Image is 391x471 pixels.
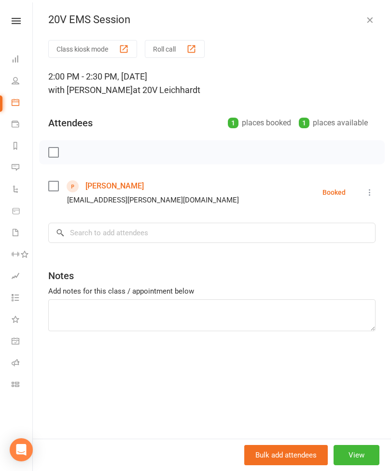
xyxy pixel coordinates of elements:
[12,375,33,396] a: Class kiosk mode
[228,118,238,128] div: 1
[244,445,328,465] button: Bulk add attendees
[48,116,93,130] div: Attendees
[12,331,33,353] a: General attendance kiosk mode
[12,201,33,223] a: Product Sales
[48,269,74,283] div: Notes
[299,118,309,128] div: 1
[12,71,33,93] a: People
[12,49,33,71] a: Dashboard
[12,266,33,288] a: Assessments
[12,114,33,136] a: Payments
[10,438,33,461] div: Open Intercom Messenger
[67,194,239,206] div: [EMAIL_ADDRESS][PERSON_NAME][DOMAIN_NAME]
[12,136,33,158] a: Reports
[133,85,200,95] span: at 20V Leichhardt
[48,285,376,297] div: Add notes for this class / appointment below
[48,85,133,95] span: with [PERSON_NAME]
[299,116,368,130] div: places available
[33,13,391,26] div: 20V EMS Session
[48,70,376,97] div: 2:00 PM - 2:30 PM, [DATE]
[145,40,205,58] button: Roll call
[334,445,379,465] button: View
[48,223,376,243] input: Search to add attendees
[322,189,346,196] div: Booked
[48,40,137,58] button: Class kiosk mode
[85,178,144,194] a: [PERSON_NAME]
[228,116,291,130] div: places booked
[12,93,33,114] a: Calendar
[12,353,33,375] a: Roll call kiosk mode
[12,310,33,331] a: What's New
